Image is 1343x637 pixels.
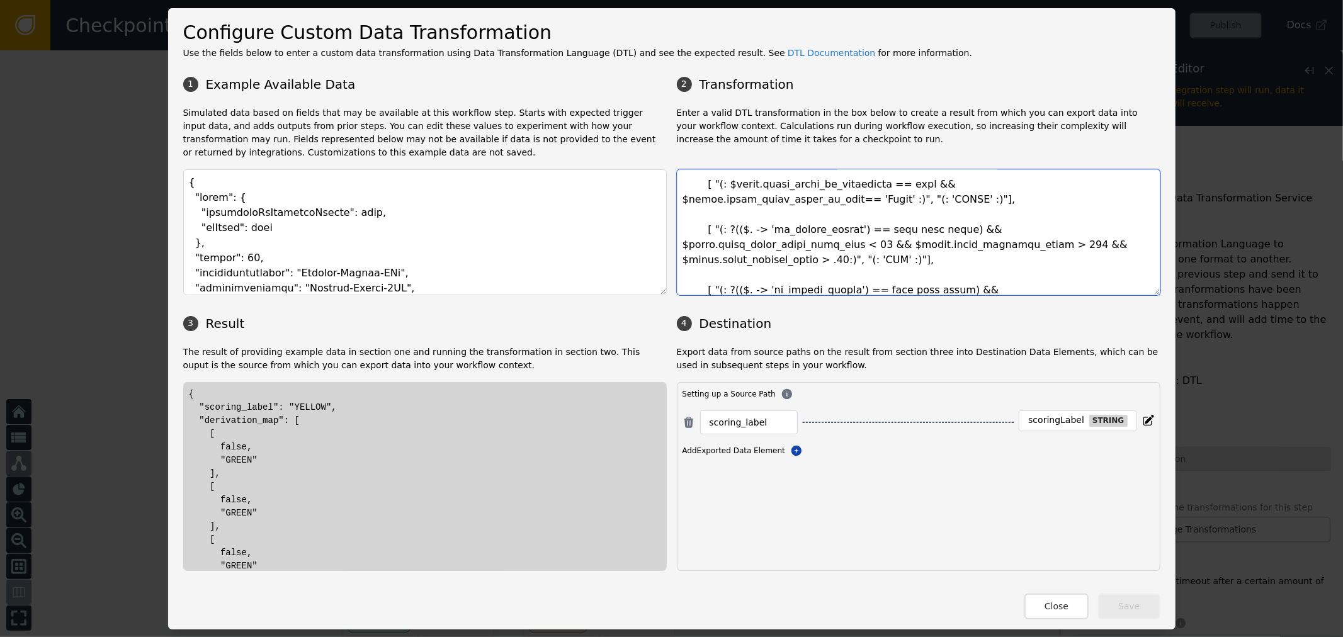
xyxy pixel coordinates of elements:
[788,48,876,58] a: DTL Documentation
[183,346,667,372] p: The result of providing example data in section one and running the transformation in section two...
[677,169,1160,295] textarea: { "loremip_dolor": "(: sitame($. 'consectetu_adi') :)", "elitseddoe_tem": [ [ "(: $incid.utlabo>=...
[683,388,1155,400] div: Setting up a Source Path
[710,415,788,430] input: Enter a Source Path
[1089,415,1127,427] div: string
[677,316,692,331] div: 4
[183,316,198,331] div: 3
[677,75,1160,94] h3: Transformation
[183,314,667,333] h3: Result
[183,18,1160,47] h2: Configure Custom Data Transformation
[1024,594,1089,619] button: Close
[183,77,198,92] div: 1
[183,75,667,94] h3: Example Available Data
[183,169,667,295] textarea: { "lorem": { "ipsumdoloRsItametcoNsecte": adip, "elItsed": doei }, "tempor": 60, "incididuntutlab...
[677,346,1160,372] p: Export data from source paths on the result from section three into Destination Data Elements, wh...
[683,444,1155,457] div: Add Exported Data Element
[677,77,692,92] div: 2
[183,106,667,159] p: Simulated data based on fields that may be available at this workflow step. Starts with expected ...
[183,48,785,58] span: Use the fields below to enter a custom data transformation using Data Transformation Language (DT...
[677,106,1160,159] p: Enter a valid DTL transformation in the box below to create a result from which you can export da...
[677,314,1160,333] h3: Destination
[1028,415,1084,426] div: scoringLabel
[878,48,972,58] span: for more information.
